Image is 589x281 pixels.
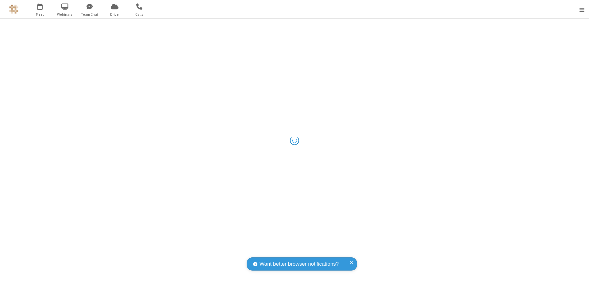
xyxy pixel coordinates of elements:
[103,12,126,17] span: Drive
[260,260,339,268] span: Want better browser notifications?
[9,5,18,14] img: QA Selenium DO NOT DELETE OR CHANGE
[53,12,76,17] span: Webinars
[29,12,52,17] span: Meet
[128,12,151,17] span: Calls
[78,12,101,17] span: Team Chat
